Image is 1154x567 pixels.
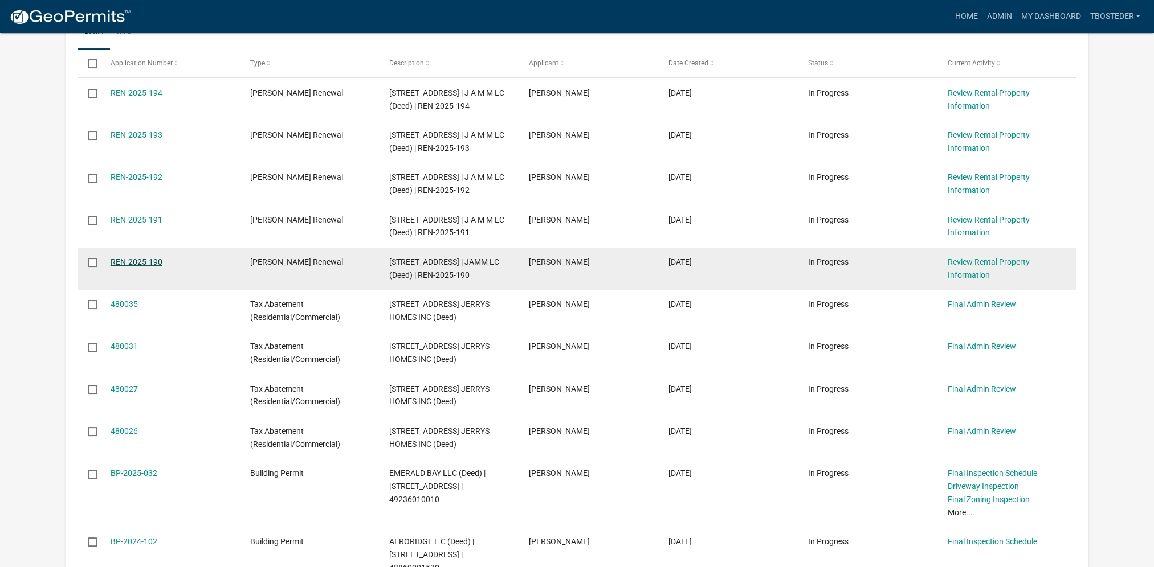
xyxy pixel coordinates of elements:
[948,172,1030,195] a: Review Rental Property Information
[389,172,504,195] span: 706 W 4TH AVE | J A M M LC (Deed) | REN-2025-192
[936,50,1076,77] datatable-header-cell: Current Activity
[797,50,937,77] datatable-header-cell: Status
[239,50,378,77] datatable-header-cell: Type
[250,426,340,449] span: Tax Abatement (Residential/Commercial)
[808,384,849,393] span: In Progress
[111,426,138,435] a: 480026
[111,299,138,309] a: 480035
[529,384,590,393] span: adam
[250,537,304,546] span: Building Permit
[668,59,708,67] span: Date Created
[668,537,692,546] span: 07/31/2024
[529,88,590,97] span: Larry McConnell
[948,130,1030,153] a: Review Rental Property Information
[250,469,304,478] span: Building Permit
[982,6,1016,27] a: Admin
[111,384,138,393] a: 480027
[529,426,590,435] span: adam
[111,172,162,182] a: REN-2025-192
[1016,6,1085,27] a: My Dashboard
[250,130,343,139] span: Rental Registration Renewal
[389,215,504,237] span: 500 E SALEM AVE | J A M M LC (Deed) | REN-2025-191
[389,257,499,280] span: 500 E ASHLAND AVE | JAMM LC (Deed) | REN-2025-190
[389,88,504,110] span: 307 E 1ST AVE | J A M M LC (Deed) | REN-2025-194
[529,130,590,139] span: Larry McConnell
[529,537,590,546] span: tyler
[529,172,590,182] span: Larry McConnell
[389,426,490,449] span: 307 N 19TH ST JERRYS HOMES INC (Deed)
[808,299,849,309] span: In Progress
[948,88,1030,110] a: Review Rental Property Information
[948,508,973,517] a: More...
[529,59,558,67] span: Applicant
[948,342,1016,351] a: Final Admin Review
[808,469,849,478] span: In Progress
[948,215,1030,237] a: Review Rental Property Information
[389,59,424,67] span: Description
[948,426,1016,435] a: Final Admin Review
[948,469,1037,478] a: Final Inspection Schedule
[378,50,518,77] datatable-header-cell: Description
[948,299,1016,309] a: Final Admin Review
[529,215,590,224] span: Larry McConnell
[111,469,157,478] a: BP-2025-032
[948,59,995,67] span: Current Activity
[948,482,1019,491] a: Driveway Inspection
[948,257,1030,280] a: Review Rental Property Information
[668,130,692,139] span: 10/08/2025
[808,172,849,182] span: In Progress
[808,130,849,139] span: In Progress
[808,426,849,435] span: In Progress
[1085,6,1145,27] a: tbosteder
[111,537,157,546] a: BP-2024-102
[808,257,849,266] span: In Progress
[389,342,490,364] span: 313 N 19TH ST JERRYS HOMES INC (Deed)
[668,88,692,97] span: 10/08/2025
[808,59,828,67] span: Status
[111,257,162,266] a: REN-2025-190
[250,342,340,364] span: Tax Abatement (Residential/Commercial)
[529,257,590,266] span: Larry McConnell
[668,384,692,393] span: 09/17/2025
[389,469,486,504] span: EMERALD BAY LLC (Deed) | 2103 N JEFFERSON WAY | 49236010010
[668,426,692,435] span: 09/17/2025
[948,495,1030,504] a: Final Zoning Inspection
[668,257,692,266] span: 10/08/2025
[808,342,849,351] span: In Progress
[100,50,239,77] datatable-header-cell: Application Number
[529,469,590,478] span: Angie Steigerwald
[250,172,343,182] span: Rental Registration Renewal
[111,342,138,351] a: 480031
[668,172,692,182] span: 10/08/2025
[111,215,162,224] a: REN-2025-191
[529,299,590,309] span: adam
[668,299,692,309] span: 09/17/2025
[668,342,692,351] span: 09/17/2025
[389,299,490,322] span: 305 N 19TH ST JERRYS HOMES INC (Deed)
[529,342,590,351] span: adam
[111,88,162,97] a: REN-2025-194
[389,384,490,406] span: 311 N 19TH ST JERRYS HOMES INC (Deed)
[250,88,343,97] span: Rental Registration Renewal
[111,59,173,67] span: Application Number
[250,59,265,67] span: Type
[250,215,343,224] span: Rental Registration Renewal
[808,88,849,97] span: In Progress
[808,215,849,224] span: In Progress
[668,469,692,478] span: 01/14/2025
[78,50,99,77] datatable-header-cell: Select
[250,384,340,406] span: Tax Abatement (Residential/Commercial)
[250,299,340,322] span: Tax Abatement (Residential/Commercial)
[518,50,658,77] datatable-header-cell: Applicant
[658,50,797,77] datatable-header-cell: Date Created
[948,537,1037,546] a: Final Inspection Schedule
[948,384,1016,393] a: Final Admin Review
[808,537,849,546] span: In Progress
[668,215,692,224] span: 10/08/2025
[250,257,343,266] span: Rental Registration Renewal
[389,130,504,153] span: 304 W 1ST AVE | J A M M LC (Deed) | REN-2025-193
[111,130,162,139] a: REN-2025-193
[950,6,982,27] a: Home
